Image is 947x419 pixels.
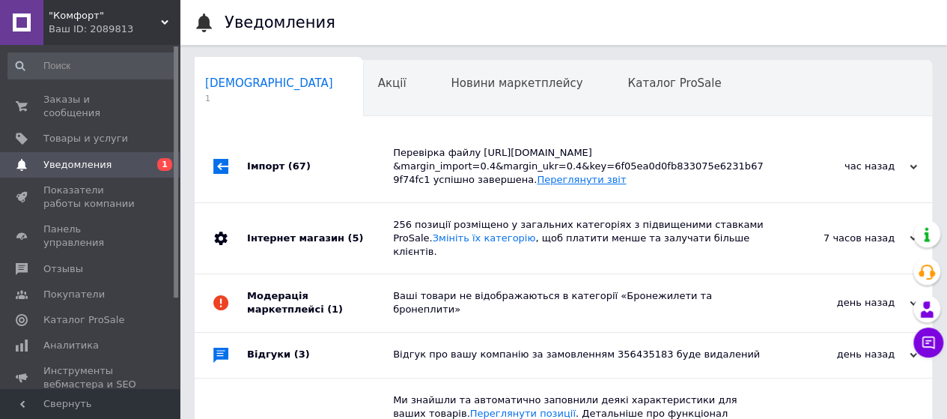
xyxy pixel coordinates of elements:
span: Акції [378,76,406,90]
span: (1) [327,304,343,315]
span: 1 [157,158,172,171]
span: 1 [205,93,333,104]
div: 7 часов назад [767,232,917,245]
div: 256 позиції розміщено у загальних категоріях з підвищеними ставками ProSale. , щоб платити менше ... [393,218,767,259]
span: Каталог ProSale [43,313,124,327]
span: Панель управления [43,223,138,250]
span: (3) [294,349,310,360]
div: Модерація маркетплейсі [247,274,393,331]
span: Товары и услуги [43,132,128,145]
span: (5) [347,232,363,244]
span: Отзывы [43,262,83,276]
div: Відгук про вашу компанію за замовленням 356435183 буде видалений [393,348,767,361]
span: [DEMOGRAPHIC_DATA] [205,76,333,90]
a: Переглянути позиції [470,408,576,419]
a: Змініть їх категорію [433,232,536,244]
div: Ваші товари не відображаються в категорії «Бронежилети та бронеплити» [393,289,767,316]
span: Каталог ProSale [627,76,721,90]
div: день назад [767,296,917,310]
span: Показатели работы компании [43,184,138,211]
span: Аналитика [43,339,99,352]
span: "Комфорт" [49,9,161,22]
div: Інтернет магазин [247,203,393,274]
input: Поиск [7,52,177,79]
div: день назад [767,348,917,361]
span: (67) [288,160,311,172]
button: Чат с покупателем [913,328,943,358]
div: Імпорт [247,131,393,202]
a: Переглянути звіт [537,174,626,185]
span: Покупатели [43,288,105,301]
span: Инструменты вебмастера и SEO [43,364,138,391]
h1: Уведомления [225,13,335,31]
span: Новини маркетплейсу [451,76,582,90]
span: Заказы и сообщения [43,93,138,120]
div: Ваш ID: 2089813 [49,22,180,36]
div: Перевірка файлу [URL][DOMAIN_NAME] &margin_import=0.4&margin_ukr=0.4&key=6f05ea0d0fb833075e6231b6... [393,146,767,187]
div: Відгуки [247,333,393,378]
div: час назад [767,160,917,173]
span: Уведомления [43,158,112,172]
